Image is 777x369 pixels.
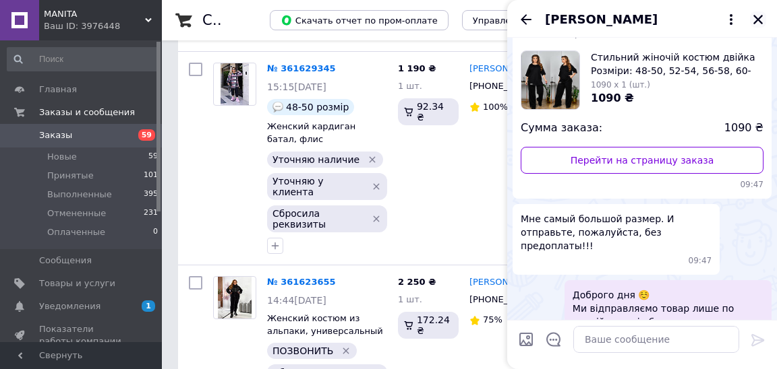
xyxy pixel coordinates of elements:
span: 101 [144,170,158,182]
span: Управление статусами [473,15,579,26]
span: Уведомления [39,300,100,312]
span: 59 [138,129,155,141]
span: 75% [483,314,502,325]
h1: Список заказов [202,12,318,28]
img: Фото товару [218,277,252,318]
svg: Удалить метку [367,154,378,165]
span: Выполненные [47,189,112,201]
div: 172.24 ₴ [398,312,459,339]
span: Отмененные [47,207,106,220]
div: 92.34 ₴ [398,98,459,125]
a: [PERSON_NAME] [469,63,542,75]
span: Сообщения [39,255,92,267]
span: Принятые [47,170,94,182]
input: Поиск [7,47,159,71]
button: Управление статусами [462,10,589,30]
span: 1090 ₴ [724,121,764,136]
span: Уточняю наличие [272,154,359,165]
span: Уточняю у клиента [272,176,364,197]
span: 1090 x 1 (шт.) [591,80,650,90]
div: [PHONE_NUMBER] [467,77,544,95]
a: Женский кардиган батал, флис [GEOGRAPHIC_DATA], размеры 48-50, 52-54, 56-58 [267,121,386,181]
svg: Удалить метку [341,345,351,356]
button: Скачать отчет по пром-оплате [270,10,449,30]
span: Сумма заказа: [521,121,602,136]
span: 1090 ₴ [591,92,634,104]
span: Скачать отчет по пром-оплате [281,14,438,26]
span: 100% [483,102,508,112]
span: 09:47 12.09.2025 [521,179,764,191]
span: [PERSON_NAME] [545,11,658,28]
span: 1 190 ₴ [398,63,436,73]
a: № 361623655 [267,277,336,287]
span: Заказы и сообщения [39,106,135,119]
div: Ваш ID: 3976448 [44,20,162,32]
img: Фото товару [221,63,249,105]
span: Стильний жіночій костюм двійка Розмiри: 48-50, 52-54, 56-58, 60-62, 64-66 [591,51,764,77]
span: MANITA [44,8,145,20]
div: [PHONE_NUMBER] [467,291,544,308]
a: Фото товару [213,63,256,106]
a: Перейти на страницу заказа [521,147,764,174]
a: Женский костюм из альпаки, универсальный размер 46-54 [267,313,383,348]
span: 59 [148,151,158,163]
button: Открыть шаблоны ответов [545,331,563,348]
img: 6629998753_w200_h200_stilnyj-zhenskij-kostyum.jpg [521,51,579,109]
button: [PERSON_NAME] [545,11,739,28]
span: 48-50 розмір [286,102,349,112]
span: ПОЗВОНИТЬ [272,345,333,356]
a: Фото товару [213,276,256,319]
span: Главная [39,83,77,96]
span: Мне самый большой размер. И отправьте, пожалуйста, без предоплаты!!! [521,212,712,253]
button: Назад [518,11,534,28]
span: 2 250 ₴ [398,277,436,287]
span: 15:15[DATE] [267,81,326,92]
span: 09:47 12.09.2025 [689,255,712,267]
span: Заказы [39,129,72,141]
span: 1 шт. [398,81,422,91]
span: 395 [144,189,158,201]
span: Новые [47,151,77,163]
a: [PERSON_NAME] [469,276,542,289]
button: Закрыть [750,11,766,28]
img: :speech_balloon: [272,102,283,112]
a: № 361629345 [267,63,336,73]
span: 1 [142,300,155,312]
svg: Удалить метку [371,213,382,224]
span: 231 [144,207,158,220]
svg: Удалить метку [371,181,382,192]
span: 0 [153,226,158,238]
span: Сбросила реквизиты [272,208,364,230]
span: Оплаченные [47,226,105,238]
span: 14:44[DATE] [267,295,326,306]
span: 1 шт. [398,294,422,304]
span: Показатели работы компании [39,323,125,347]
span: Товары и услуги [39,277,115,290]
